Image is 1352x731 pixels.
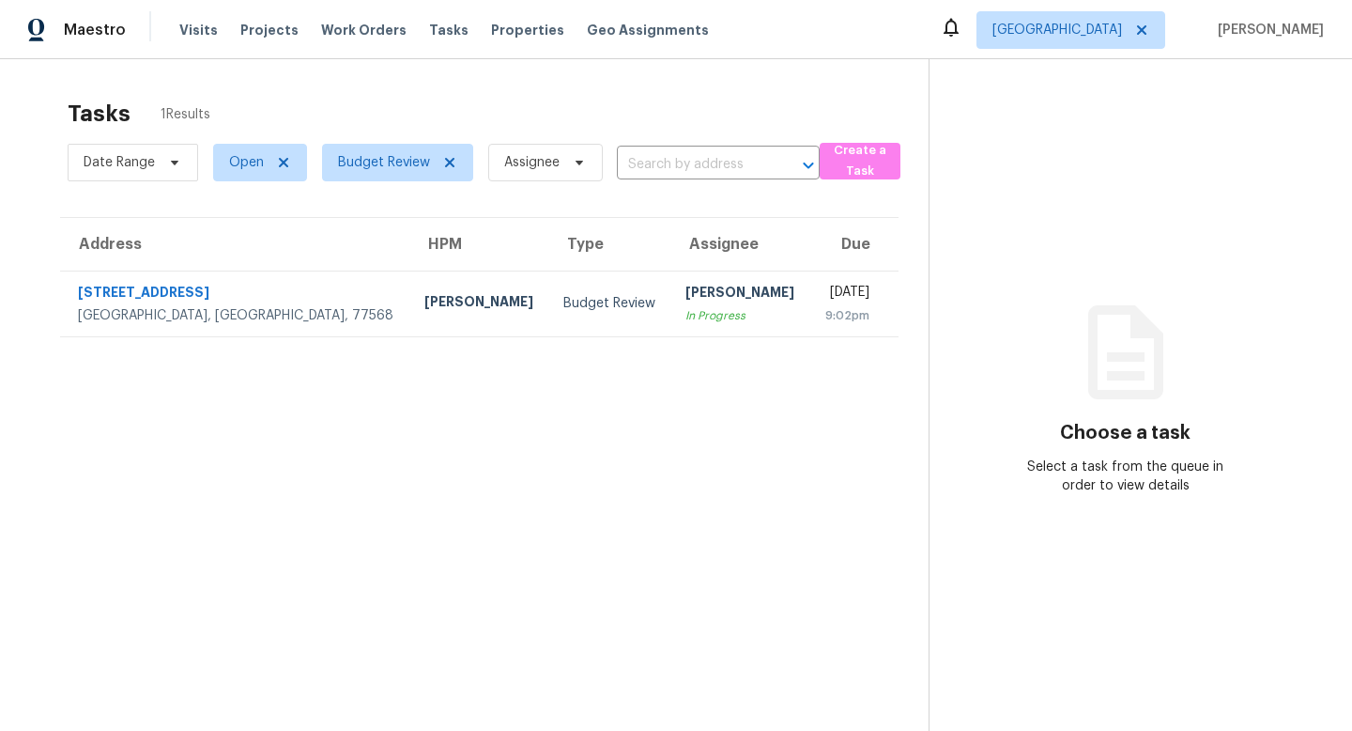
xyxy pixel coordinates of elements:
span: [GEOGRAPHIC_DATA] [992,21,1122,39]
th: Due [810,218,899,271]
button: Open [795,152,822,179]
div: [STREET_ADDRESS] [78,283,394,306]
span: Open [229,153,264,172]
span: Projects [240,21,299,39]
div: 9:02pm [825,306,869,325]
span: Work Orders [321,21,407,39]
span: Create a Task [829,140,891,183]
div: [DATE] [825,283,869,306]
span: 1 Results [161,105,210,124]
span: Tasks [429,23,469,37]
div: Budget Review [563,294,655,313]
h2: Tasks [68,104,131,123]
span: [PERSON_NAME] [1210,21,1324,39]
span: Geo Assignments [587,21,709,39]
span: Assignee [504,153,560,172]
span: Date Range [84,153,155,172]
th: HPM [409,218,548,271]
button: Create a Task [820,143,900,179]
div: In Progress [685,306,794,325]
span: Visits [179,21,218,39]
th: Assignee [670,218,809,271]
div: Select a task from the queue in order to view details [1027,458,1223,495]
div: [GEOGRAPHIC_DATA], [GEOGRAPHIC_DATA], 77568 [78,306,394,325]
div: [PERSON_NAME] [685,283,794,306]
th: Address [60,218,409,271]
th: Type [548,218,670,271]
span: Properties [491,21,564,39]
h3: Choose a task [1060,424,1191,443]
div: [PERSON_NAME] [424,292,533,316]
span: Maestro [64,21,126,39]
input: Search by address [617,150,767,179]
span: Budget Review [338,153,430,172]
